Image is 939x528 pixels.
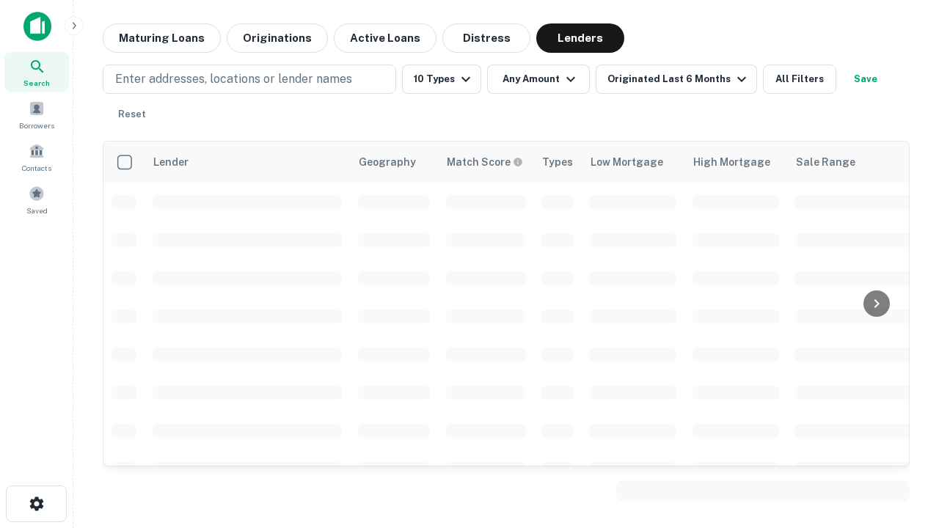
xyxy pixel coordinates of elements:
img: capitalize-icon.png [23,12,51,41]
th: Geography [350,142,438,183]
button: Lenders [536,23,624,53]
div: Low Mortgage [591,153,663,171]
button: All Filters [763,65,836,94]
div: Capitalize uses an advanced AI algorithm to match your search with the best lender. The match sco... [447,154,523,170]
th: Sale Range [787,142,919,183]
div: Geography [359,153,416,171]
button: Enter addresses, locations or lender names [103,65,396,94]
button: Distress [442,23,530,53]
button: Any Amount [487,65,590,94]
span: Saved [26,205,48,216]
span: Search [23,77,50,89]
button: Maturing Loans [103,23,221,53]
p: Enter addresses, locations or lender names [115,70,352,88]
span: Borrowers [19,120,54,131]
div: Lender [153,153,189,171]
span: Contacts [22,162,51,174]
th: Lender [145,142,350,183]
button: Originations [227,23,328,53]
th: Capitalize uses an advanced AI algorithm to match your search with the best lender. The match sco... [438,142,533,183]
th: High Mortgage [684,142,787,183]
a: Search [4,52,69,92]
th: Low Mortgage [582,142,684,183]
div: Types [542,153,573,171]
a: Contacts [4,137,69,177]
button: 10 Types [402,65,481,94]
button: Reset [109,100,156,129]
button: Originated Last 6 Months [596,65,757,94]
button: Active Loans [334,23,436,53]
a: Borrowers [4,95,69,134]
button: Save your search to get updates of matches that match your search criteria. [842,65,889,94]
a: Saved [4,180,69,219]
iframe: Chat Widget [866,364,939,434]
div: Originated Last 6 Months [607,70,750,88]
th: Types [533,142,582,183]
div: Sale Range [796,153,855,171]
h6: Match Score [447,154,520,170]
div: High Mortgage [693,153,770,171]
